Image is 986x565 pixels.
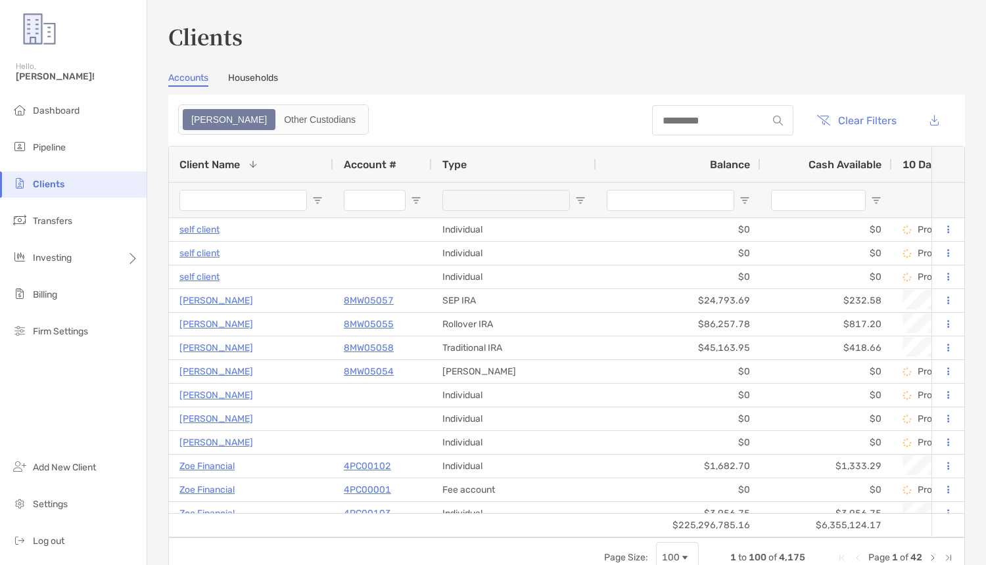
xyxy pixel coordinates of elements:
div: Zoe [184,110,274,129]
span: to [738,552,747,563]
div: $0 [761,431,892,454]
span: 42 [910,552,922,563]
span: 100 [749,552,766,563]
h3: Clients [168,21,965,51]
div: Other Custodians [277,110,363,129]
a: Zoe Financial [179,458,235,474]
span: 4,175 [779,552,805,563]
div: Individual [432,218,596,241]
div: $225,296,785.16 [596,514,761,537]
button: Clear Filters [807,106,906,135]
img: Processing Data icon [903,415,912,424]
p: 8MW05055 [344,316,394,332]
img: dashboard icon [12,102,28,118]
div: $0 [596,384,761,407]
a: Accounts [168,72,208,87]
div: Fee account [432,478,596,501]
a: [PERSON_NAME] [179,363,253,380]
div: $86,257.78 [596,313,761,336]
span: Firm Settings [33,326,88,337]
a: [PERSON_NAME] [179,411,253,427]
a: 8MW05058 [344,340,394,356]
span: 1 [730,552,736,563]
img: firm-settings icon [12,323,28,338]
div: $0 [596,407,761,430]
input: Cash Available Filter Input [771,190,866,211]
span: Billing [33,289,57,300]
a: 4PC00102 [344,458,391,474]
div: Last Page [943,553,954,563]
span: Client Name [179,158,240,171]
img: pipeline icon [12,139,28,154]
img: investing icon [12,249,28,265]
span: Balance [710,158,750,171]
div: SEP IRA [432,289,596,312]
a: self client [179,221,220,238]
img: add_new_client icon [12,459,28,474]
a: 8MW05054 [344,363,394,380]
div: Next Page [927,553,938,563]
button: Open Filter Menu [411,195,421,206]
div: $1,682.70 [596,455,761,478]
button: Open Filter Menu [739,195,750,206]
p: self client [179,245,220,261]
div: $45,163.95 [596,336,761,359]
div: $232.58 [761,289,892,312]
div: $6,355,124.17 [761,514,892,537]
div: Individual [432,265,596,288]
div: 100 [662,552,680,563]
div: $0 [761,384,892,407]
a: self client [179,269,220,285]
div: $0 [761,218,892,241]
a: 8MW05057 [344,292,394,309]
span: Add New Client [33,462,96,473]
span: Account # [344,158,396,171]
span: [PERSON_NAME]! [16,71,139,82]
p: [PERSON_NAME] [179,340,253,356]
div: $0 [761,407,892,430]
img: Processing Data icon [903,486,912,495]
div: $0 [596,478,761,501]
img: Processing Data icon [903,273,912,282]
a: Households [228,72,278,87]
div: $0 [596,265,761,288]
div: Previous Page [853,553,863,563]
input: Account # Filter Input [344,190,406,211]
a: [PERSON_NAME] [179,292,253,309]
a: [PERSON_NAME] [179,316,253,332]
a: 4PC00103 [344,505,391,522]
span: Type [442,158,467,171]
button: Open Filter Menu [871,195,881,206]
span: 1 [892,552,898,563]
div: $817.20 [761,313,892,336]
div: Rollover IRA [432,313,596,336]
div: $0 [761,242,892,265]
span: Investing [33,252,72,263]
div: Individual [432,455,596,478]
div: segmented control [178,104,369,135]
span: of [768,552,777,563]
img: transfers icon [12,212,28,228]
div: $0 [596,360,761,383]
div: $0 [761,360,892,383]
div: Individual [432,431,596,454]
div: $0 [596,431,761,454]
a: Zoe Financial [179,482,235,498]
img: billing icon [12,286,28,302]
div: [PERSON_NAME] [432,360,596,383]
div: $0 [596,242,761,265]
p: [PERSON_NAME] [179,434,253,451]
p: 4PC00001 [344,482,391,498]
div: $0 [761,478,892,501]
a: Zoe Financial [179,505,235,522]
